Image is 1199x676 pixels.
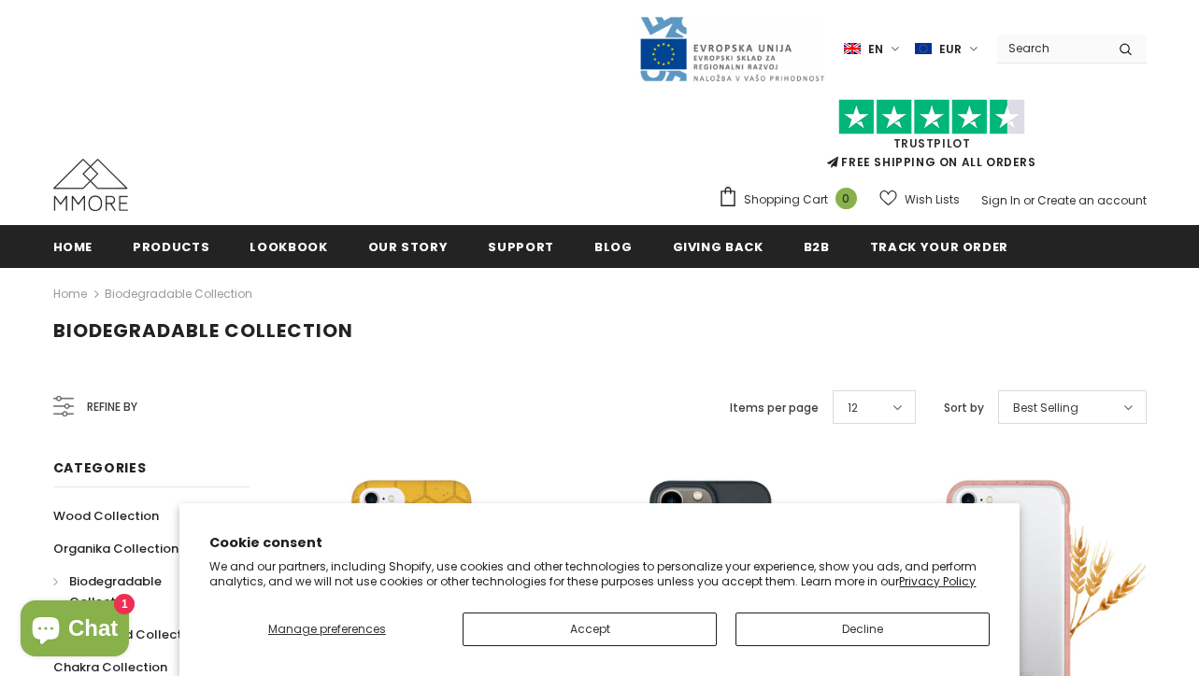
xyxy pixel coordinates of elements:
span: FREE SHIPPING ON ALL ORDERS [718,107,1147,170]
span: Manage preferences [268,621,386,637]
img: i-lang-1.png [844,41,861,57]
a: Biodegradable Collection [105,286,252,302]
a: Wish Lists [879,183,960,216]
a: Javni Razpis [638,40,825,56]
span: Chakra Collection [53,658,167,676]
span: 12 [848,399,858,417]
span: EUR [939,40,962,59]
span: B2B [804,238,830,256]
span: 0 [835,188,857,209]
span: Blog [594,238,633,256]
img: Javni Razpis [638,15,825,83]
span: Track your order [870,238,1008,256]
a: Blog [594,225,633,267]
span: Our Story [368,238,449,256]
h2: Cookie consent [209,533,989,553]
a: Biodegradable Collection [53,565,229,618]
span: support [488,238,554,256]
label: Items per page [730,399,819,417]
a: Products [133,225,209,267]
button: Decline [735,613,990,646]
button: Accept [463,613,717,646]
span: or [1023,192,1035,208]
inbox-online-store-chat: Shopify online store chat [15,600,135,661]
a: Track your order [870,225,1008,267]
img: Trust Pilot Stars [838,99,1025,135]
span: Home [53,238,93,256]
span: Lookbook [250,238,327,256]
a: Privacy Policy [899,573,976,589]
span: Biodegradable Collection [53,317,353,344]
input: Search Site [997,35,1105,62]
span: en [868,40,883,59]
span: Refine by [87,397,137,417]
a: Create an account [1037,192,1147,208]
img: MMORE Cases [53,159,128,211]
a: B2B [804,225,830,267]
a: Trustpilot [893,135,971,151]
span: Best Selling [1013,399,1078,417]
button: Manage preferences [209,613,444,646]
span: Shopping Cart [744,190,828,209]
span: Products [133,238,209,256]
span: Categories [53,458,147,477]
p: We and our partners, including Shopify, use cookies and other technologies to personalize your ex... [209,559,989,588]
a: Wood Collection [53,500,159,532]
span: Wish Lists [905,190,960,209]
a: Home [53,225,93,267]
label: Sort by [944,399,984,417]
span: Wood Collection [53,507,159,525]
a: support [488,225,554,267]
a: Sign In [981,192,1021,208]
a: Giving back [673,225,764,267]
a: Lookbook [250,225,327,267]
a: Home [53,283,87,305]
span: Biodegradable Collection [69,572,162,611]
a: Organika Collection [53,532,178,565]
span: Giving back [673,238,764,256]
span: Organika Collection [53,540,178,557]
a: Our Story [368,225,449,267]
a: Shopping Cart 0 [718,186,866,214]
